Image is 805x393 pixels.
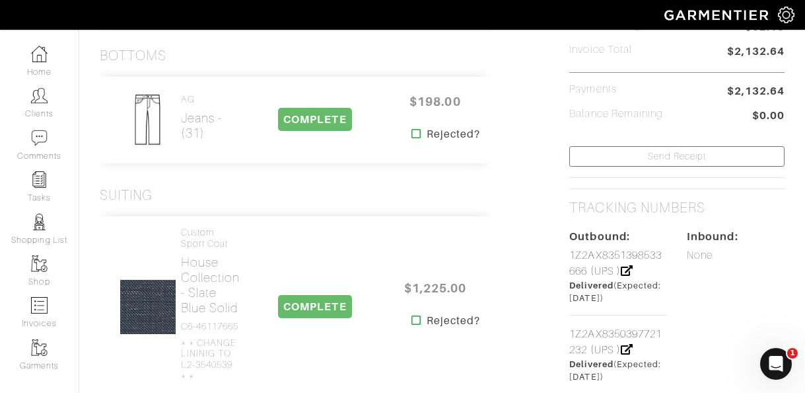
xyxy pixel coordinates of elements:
[181,227,240,249] h4: Custom Sport Coat
[181,94,240,105] h4: AG
[760,348,792,380] iframe: Intercom live chat
[427,313,480,329] strong: Rejected?
[31,171,48,188] img: reminder-icon-8004d30b9f0a5d33ae49ab947aed9ed385cf756f9e5892f1edd6e32f2345188e.png
[278,108,351,131] span: COMPLETE
[569,359,613,369] span: Delivered
[569,200,705,216] h2: Tracking numbers
[752,108,785,126] span: $0.00
[31,87,48,104] img: clients-icon-6bae9207a08558b7cb47a8932f037763ab4055f8c8b6bfacd5dc20c3e0201464.png
[31,255,48,272] img: garments-icon-b7da505a4dc4fd61783c78ac3ca0ef83fa9d6f193b1c9dc38574b1d14d53ca28.png
[727,83,785,99] span: $2,132.64
[181,110,240,141] h2: Jeans - (31)
[727,44,785,62] span: $2,132.64
[677,229,794,384] div: None
[396,87,475,116] span: $198.00
[569,44,632,56] h5: Invoice Total
[787,348,798,359] span: 1
[687,229,785,245] div: Inbound:
[181,321,240,332] h4: C6-46117665
[569,108,663,120] h5: Balance Remaining
[100,48,166,64] h3: Bottoms
[181,255,240,316] h2: House Collection - Slate Blue Solid
[53,279,243,335] img: yQFwnyzmcYZ76Tov6QZGw8JX.jpg
[31,46,48,62] img: dashboard-icon-dbcd8f5a0b271acd01030246c82b418ddd0df26cd7fceb0bd07c9910d44c42f6.png
[181,227,240,382] a: Custom Sport Coat House Collection - Slate Blue Solid C6-46117665 * * CHANGE LININIG TO L2-354053...
[658,3,778,26] img: garmentier-logo-header-white-b43fb05a5012e4ada735d5af1a66efaba907eab6374d6393d1fbf88cb4ef424d.png
[427,126,480,142] strong: Rejected?
[569,281,613,290] span: Delivered
[569,249,662,277] a: 1Z2AX8351398533666 (UPS )
[181,337,240,382] h4: * * CHANGE LININIG TO L2-3540539 * *
[569,328,662,356] a: 1Z2AX8350397721232 (UPS )
[31,339,48,356] img: garments-icon-b7da505a4dc4fd61783c78ac3ca0ef83fa9d6f193b1c9dc38574b1d14d53ca28.png
[100,187,153,204] h3: Suiting
[181,94,240,141] a: AG Jeans - (31)
[31,214,48,230] img: stylists-icon-eb353228a002819b7ec25b43dbf5f0378dd9e0616d9560372ff212230b889e62.png
[778,7,794,23] img: gear-icon-white-bd11855cb880d31180b6d7d6211b90ccbf57a29d726f0c71d8c61bd08dd39cc2.png
[120,92,176,148] img: Mens_Jeans-c71e1269a15e33d9715b94e723838d8c9b3676ffefe0aa2bc6df3cc6d4a6b6ab.png
[31,130,48,146] img: comment-icon-a0a6a9ef722e966f86d9cbdc48e553b5cf19dbc54f86b18d962a5391bc8f6eb6.png
[569,358,667,383] div: (Expected: [DATE])
[31,297,48,314] img: orders-icon-0abe47150d42831381b5fb84f609e132dff9fe21cb692f30cb5eec754e2cba89.png
[278,295,351,318] span: COMPLETE
[569,229,667,245] div: Outbound:
[569,279,667,304] div: (Expected: [DATE])
[569,146,785,167] a: Send Receipt
[396,274,475,302] span: $1,225.00
[569,83,616,96] h5: Payments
